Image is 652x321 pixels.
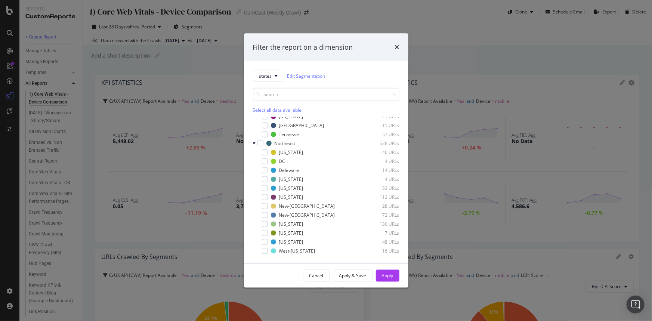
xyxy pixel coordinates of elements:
div: 28 URLs [363,203,399,209]
div: [US_STATE] [279,194,303,200]
div: 48 URLs [363,239,399,245]
div: Tennesse [279,131,299,138]
button: Apply [376,270,399,282]
div: New-[GEOGRAPHIC_DATA] [279,212,335,218]
div: Apply [382,272,393,279]
div: DC [279,158,285,164]
div: New-[GEOGRAPHIC_DATA] [279,203,335,209]
input: Search [253,88,399,101]
div: 4 URLs [363,176,399,182]
div: Filter the report on a dimension [253,42,353,52]
div: [US_STATE] [279,185,303,191]
div: 15 URLs [363,122,399,129]
div: times [395,42,399,52]
div: 112 URLs [363,194,399,200]
div: Deleware [279,167,299,173]
div: [US_STATE] [279,176,303,182]
div: [US_STATE] [279,221,303,227]
div: 16 URLs [363,248,399,254]
a: Edit Segmentation [287,72,325,80]
div: 57 URLs [363,131,399,138]
div: Northeast [275,140,296,146]
button: states [253,70,284,82]
div: 7 URLs [363,230,399,236]
div: 130 URLs [363,221,399,227]
button: Apply & Save [333,270,373,282]
div: modal [244,33,408,288]
div: Apply & Save [339,272,367,279]
span: states [259,72,272,79]
div: 528 URLs [363,140,399,146]
div: Open Intercom Messenger [627,296,645,314]
div: West-[US_STATE] [279,248,315,254]
div: 72 URLs [363,212,399,218]
div: Select all data available [253,107,399,113]
div: 4 URLs [363,158,399,164]
div: 53 URLs [363,185,399,191]
div: [US_STATE] [279,149,303,155]
div: [GEOGRAPHIC_DATA] [279,122,324,129]
div: 40 URLs [363,149,399,155]
div: [US_STATE] [279,239,303,245]
div: Cancel [309,272,324,279]
button: Cancel [303,270,330,282]
div: [US_STATE] [279,230,303,236]
div: 14 URLs [363,167,399,173]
